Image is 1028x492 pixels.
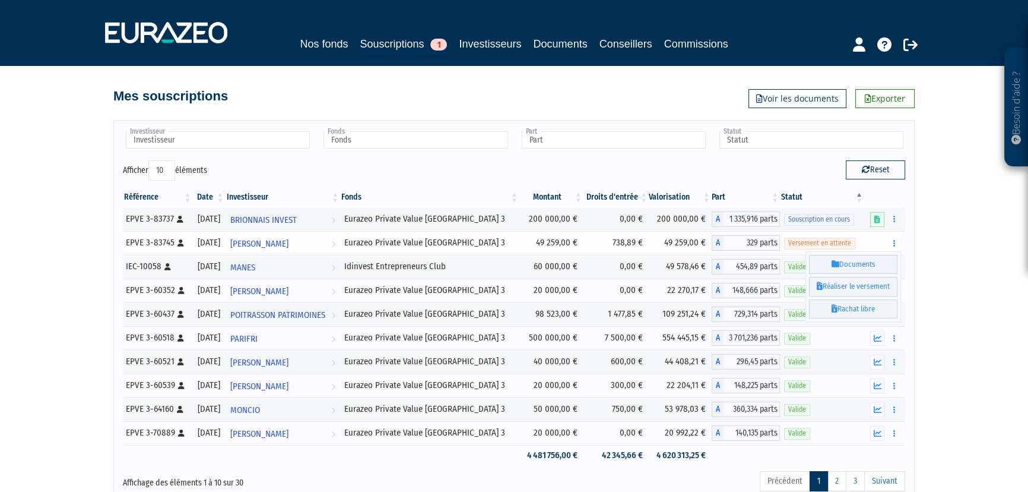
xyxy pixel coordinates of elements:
span: A [712,212,724,227]
th: Fonds: activer pour trier la colonne par ordre croissant [340,187,519,207]
img: 1732889491-logotype_eurazeo_blanc_rvb.png [105,22,227,43]
span: A [712,307,724,322]
div: Eurazeo Private Value [GEOGRAPHIC_DATA] 3 [344,403,515,415]
td: 20 992,22 € [649,421,712,445]
a: Documents [534,36,588,52]
a: POITRASSON PATRIMOINES [226,302,341,326]
span: MANES [230,257,255,279]
span: 1 [430,39,447,51]
div: Affichage des éléments 1 à 10 sur 30 [123,470,439,489]
a: Souscriptions1 [360,36,447,54]
td: 750,00 € [583,398,649,421]
a: 3 [846,471,865,491]
a: Documents [809,255,897,275]
div: Eurazeo Private Value [GEOGRAPHIC_DATA] 3 [344,379,515,392]
span: BRIONNAIS INVEST [230,209,297,231]
i: [Français] Personne physique [177,239,184,247]
span: 454,89 parts [724,259,780,275]
a: Exporter [855,89,915,108]
div: Eurazeo Private Value [GEOGRAPHIC_DATA] 3 [344,427,515,439]
div: A - Eurazeo Private Value Europe 3 [712,354,780,370]
a: MANES [226,255,341,279]
a: Réaliser le versement [809,277,897,297]
i: [Français] Personne physique [178,287,185,294]
span: [PERSON_NAME] [230,352,288,374]
td: 4 481 756,00 € [519,445,583,466]
span: Valide [784,333,810,344]
a: Suivant [864,471,905,491]
div: [DATE] [196,403,221,415]
i: Voir l'investisseur [331,328,335,350]
th: Référence : activer pour trier la colonne par ordre croissant [123,187,192,207]
a: Voir les documents [748,89,846,108]
div: Eurazeo Private Value [GEOGRAPHIC_DATA] 3 [344,355,515,368]
td: 40 000,00 € [519,350,583,374]
span: 3 701,236 parts [724,330,780,346]
i: [Français] Personne physique [177,216,183,223]
div: EPVE 3-60521 [126,355,188,368]
p: Besoin d'aide ? [1010,54,1023,161]
div: EPVE 3-83737 [126,213,188,225]
td: 0,00 € [583,279,649,302]
td: 300,00 € [583,374,649,398]
div: Eurazeo Private Value [GEOGRAPHIC_DATA] 3 [344,284,515,297]
th: Investisseur: activer pour trier la colonne par ordre croissant [226,187,341,207]
span: Valide [784,357,810,368]
td: 49 259,00 € [519,231,583,255]
i: Voir l'investisseur [331,257,335,279]
td: 600,00 € [583,350,649,374]
span: A [712,235,724,251]
div: [DATE] [196,308,221,320]
td: 109 251,24 € [649,302,712,326]
div: A - Eurazeo Private Value Europe 3 [712,283,780,298]
span: 148,225 parts [724,378,780,393]
div: EPVE 3-60539 [126,379,188,392]
div: IEC-10058 [126,260,188,273]
td: 0,00 € [583,421,649,445]
span: A [712,402,724,417]
a: 1 [810,471,828,491]
span: POITRASSON PATRIMOINES [230,304,325,326]
div: A - Eurazeo Private Value Europe 3 [712,378,780,393]
span: [PERSON_NAME] [230,376,288,398]
i: [Français] Personne physique [178,430,185,437]
span: PARIFRI [230,328,258,350]
select: Afficheréléments [148,160,175,181]
div: Eurazeo Private Value [GEOGRAPHIC_DATA] 3 [344,236,515,249]
td: 50 000,00 € [519,398,583,421]
td: 60 000,00 € [519,255,583,279]
div: EPVE 3-60437 [126,308,188,320]
span: 296,45 parts [724,354,780,370]
div: [DATE] [196,355,221,368]
th: Montant: activer pour trier la colonne par ordre croissant [519,187,583,207]
span: A [712,283,724,298]
div: [DATE] [196,332,221,344]
td: 0,00 € [583,255,649,279]
span: Versement en attente [784,238,855,249]
i: [Français] Personne physique [164,263,171,270]
label: Afficher éléments [123,160,207,181]
div: Eurazeo Private Value [GEOGRAPHIC_DATA] 3 [344,332,515,344]
div: A - Idinvest Entrepreneurs Club [712,259,780,275]
span: 360,334 parts [724,402,780,417]
td: 44 408,21 € [649,350,712,374]
div: Eurazeo Private Value [GEOGRAPHIC_DATA] 3 [344,213,515,225]
span: Valide [784,261,810,273]
span: [PERSON_NAME] [230,233,288,255]
a: MONCIO [226,398,341,421]
td: 500 000,00 € [519,326,583,350]
td: 98 523,00 € [519,302,583,326]
a: Investisseurs [459,36,521,52]
td: 53 978,03 € [649,398,712,421]
i: [Français] Personne physique [177,311,184,318]
a: Nos fonds [300,36,348,52]
td: 554 445,15 € [649,326,712,350]
span: [PERSON_NAME] [230,280,288,302]
span: Valide [784,309,810,320]
div: [DATE] [196,260,221,273]
a: [PERSON_NAME] [226,231,341,255]
a: [PERSON_NAME] [226,421,341,445]
div: A - Eurazeo Private Value Europe 3 [712,425,780,441]
div: A - Eurazeo Private Value Europe 3 [712,330,780,346]
td: 20 000,00 € [519,421,583,445]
